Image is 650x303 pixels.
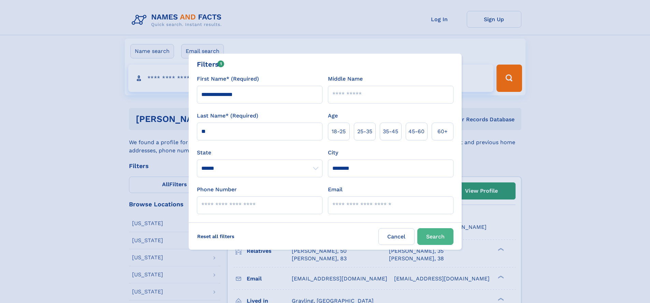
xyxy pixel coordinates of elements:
[378,228,415,245] label: Cancel
[193,228,239,245] label: Reset all filters
[408,127,424,136] span: 45‑60
[357,127,372,136] span: 25‑35
[328,185,343,194] label: Email
[332,127,346,136] span: 18‑25
[197,185,237,194] label: Phone Number
[383,127,398,136] span: 35‑45
[437,127,448,136] span: 60+
[197,59,225,69] div: Filters
[417,228,453,245] button: Search
[197,75,259,83] label: First Name* (Required)
[328,75,363,83] label: Middle Name
[328,112,338,120] label: Age
[197,112,258,120] label: Last Name* (Required)
[197,149,322,157] label: State
[328,149,338,157] label: City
